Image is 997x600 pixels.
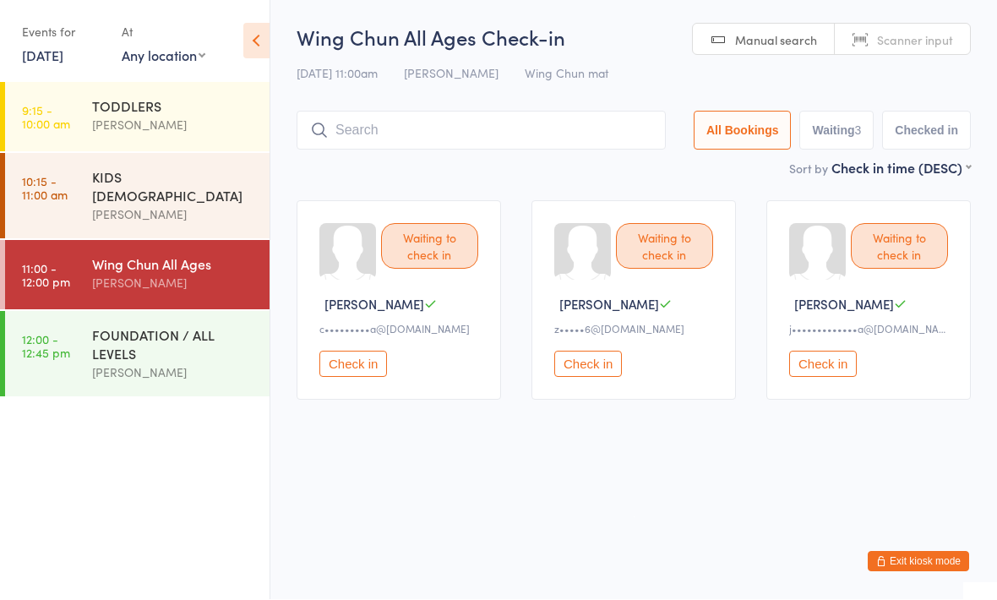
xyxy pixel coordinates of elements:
[381,224,478,270] div: Waiting to check in
[694,112,792,150] button: All Bookings
[799,112,874,150] button: Waiting3
[554,352,622,378] button: Check in
[92,274,255,293] div: [PERSON_NAME]
[92,168,255,205] div: KIDS [DEMOGRAPHIC_DATA]
[868,552,969,572] button: Exit kiosk mode
[92,363,255,383] div: [PERSON_NAME]
[22,19,105,46] div: Events for
[855,124,862,138] div: 3
[559,296,659,314] span: [PERSON_NAME]
[5,241,270,310] a: 11:00 -12:00 pmWing Chun All Ages[PERSON_NAME]
[789,352,857,378] button: Check in
[22,175,68,202] time: 10:15 - 11:00 am
[22,46,63,65] a: [DATE]
[877,32,953,49] span: Scanner input
[297,112,666,150] input: Search
[882,112,971,150] button: Checked in
[92,97,255,116] div: TODDLERS
[122,19,205,46] div: At
[794,296,894,314] span: [PERSON_NAME]
[616,224,713,270] div: Waiting to check in
[22,262,70,289] time: 11:00 - 12:00 pm
[5,154,270,239] a: 10:15 -11:00 amKIDS [DEMOGRAPHIC_DATA][PERSON_NAME]
[22,333,70,360] time: 12:00 - 12:45 pm
[5,83,270,152] a: 9:15 -10:00 amTODDLERS[PERSON_NAME]
[851,224,948,270] div: Waiting to check in
[92,255,255,274] div: Wing Chun All Ages
[5,312,270,397] a: 12:00 -12:45 pmFOUNDATION / ALL LEVELS[PERSON_NAME]
[122,46,205,65] div: Any location
[319,322,483,336] div: c•••••••••a@[DOMAIN_NAME]
[525,65,608,82] span: Wing Chun mat
[92,116,255,135] div: [PERSON_NAME]
[92,326,255,363] div: FOUNDATION / ALL LEVELS
[735,32,817,49] span: Manual search
[831,159,971,177] div: Check in time (DESC)
[324,296,424,314] span: [PERSON_NAME]
[789,322,953,336] div: j•••••••••••••a@[DOMAIN_NAME]
[92,205,255,225] div: [PERSON_NAME]
[789,161,828,177] label: Sort by
[554,322,718,336] div: z•••••6@[DOMAIN_NAME]
[319,352,387,378] button: Check in
[297,24,971,52] h2: Wing Chun All Ages Check-in
[22,104,70,131] time: 9:15 - 10:00 am
[297,65,378,82] span: [DATE] 11:00am
[404,65,498,82] span: [PERSON_NAME]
